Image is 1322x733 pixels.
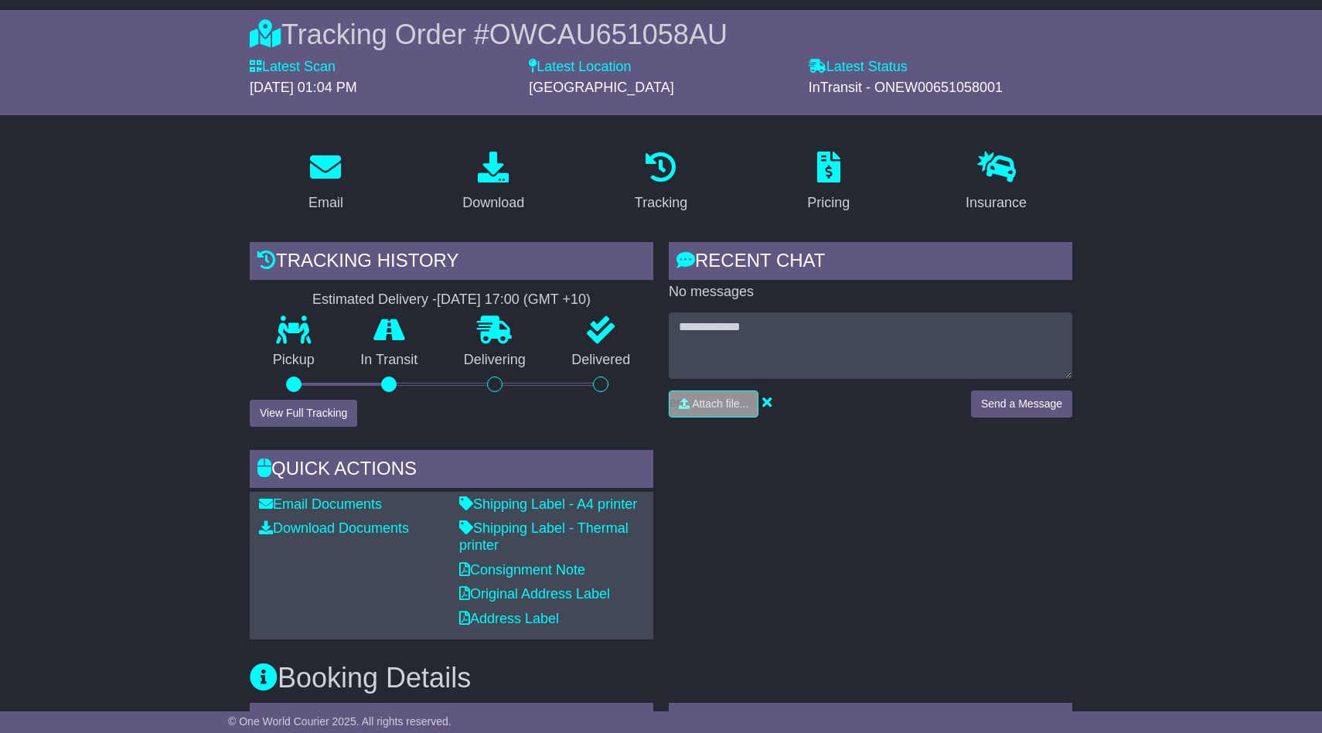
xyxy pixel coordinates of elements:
span: InTransit - ONEW00651058001 [809,80,1003,95]
label: Latest Status [809,59,908,76]
a: Original Address Label [459,586,610,602]
a: Email [298,146,353,219]
div: Quick Actions [250,450,653,492]
p: Delivering [441,352,549,369]
a: Email Documents [259,496,382,512]
div: Estimated Delivery - [250,291,653,309]
div: [DATE] 17:00 (GMT +10) [437,291,591,309]
a: Shipping Label - Thermal printer [459,520,629,553]
button: Send a Message [971,390,1072,418]
a: Tracking [625,146,697,219]
a: Pricing [797,146,860,219]
span: OWCAU651058AU [489,19,727,50]
h3: Booking Details [250,663,1072,694]
div: Insurance [966,193,1027,213]
a: Shipping Label - A4 printer [459,496,637,512]
button: View Full Tracking [250,400,357,427]
a: Address Label [459,611,559,626]
div: Tracking [635,193,687,213]
p: Pickup [250,352,338,369]
a: Insurance [956,146,1037,219]
a: Download [452,146,534,219]
a: Consignment Note [459,562,585,578]
label: Latest Location [529,59,631,76]
div: RECENT CHAT [669,242,1072,284]
a: Download Documents [259,520,409,536]
span: © One World Courier 2025. All rights reserved. [228,715,451,728]
span: [GEOGRAPHIC_DATA] [529,80,673,95]
div: Download [462,193,524,213]
div: Email [308,193,343,213]
div: Pricing [807,193,850,213]
div: Tracking history [250,242,653,284]
p: Delivered [549,352,654,369]
p: No messages [669,284,1072,301]
p: In Transit [338,352,441,369]
div: Tracking Order # [250,18,1072,51]
label: Latest Scan [250,59,336,76]
span: [DATE] 01:04 PM [250,80,357,95]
